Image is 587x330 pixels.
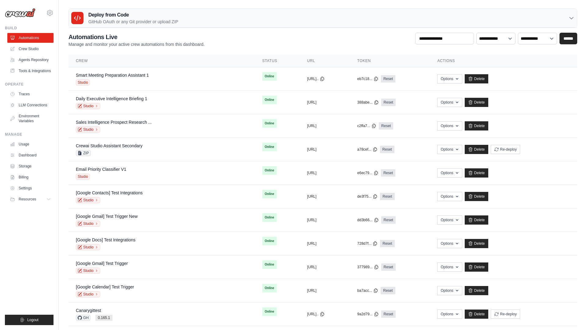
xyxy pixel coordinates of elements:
[262,72,277,81] span: Online
[95,315,113,321] span: 0.165.1
[262,284,277,292] span: Online
[262,166,277,175] span: Online
[437,121,462,130] button: Options
[76,190,142,195] a: [Google Contacts] Test Integrations
[465,239,488,248] a: Delete
[5,315,54,325] button: Logout
[76,103,100,109] a: Studio
[5,8,35,17] img: Logo
[437,98,462,107] button: Options
[7,89,54,99] a: Traces
[7,44,54,54] a: Crew Studio
[380,193,394,200] a: Reset
[357,100,379,105] button: 388abe...
[465,310,488,319] a: Delete
[76,167,126,172] a: Email Priority Classifier V1
[262,237,277,245] span: Online
[357,194,378,199] button: de3f75...
[357,76,378,81] button: eb7c18...
[88,11,178,19] h3: Deploy from Code
[465,98,488,107] a: Delete
[380,146,394,153] a: Reset
[465,215,488,225] a: Delete
[357,241,378,246] button: 728d7f...
[465,168,488,178] a: Delete
[380,240,394,247] a: Reset
[7,55,54,65] a: Agents Repository
[437,168,462,178] button: Options
[7,161,54,171] a: Storage
[76,308,101,313] a: Canarygittest
[381,263,396,271] a: Reset
[76,221,100,227] a: Studio
[357,147,378,152] button: a78cef...
[437,74,462,83] button: Options
[76,73,149,78] a: Smart Meeting Preparation Assistant 1
[357,123,376,128] button: c2ffa7...
[381,216,396,224] a: Reset
[7,33,54,43] a: Automations
[357,170,378,175] button: e6ec79...
[465,262,488,272] a: Delete
[357,265,379,269] button: 377989...
[437,215,462,225] button: Options
[430,55,577,67] th: Actions
[7,66,54,76] a: Tools & Integrations
[379,122,393,130] a: Reset
[491,145,520,154] button: Re-deploy
[437,286,462,295] button: Options
[491,310,520,319] button: Re-deploy
[465,121,488,130] a: Delete
[76,237,135,242] a: [Google Docs] Test Integrations
[262,96,277,104] span: Online
[5,82,54,87] div: Operate
[465,74,488,83] a: Delete
[68,41,205,47] p: Manage and monitor your active crew automations from this dashboard.
[68,55,255,67] th: Crew
[7,100,54,110] a: LLM Connections
[465,192,488,201] a: Delete
[76,143,142,148] a: Crewai Studio Assistant Secondary
[76,214,138,219] a: [Google Gmail] Test Trigger New
[5,132,54,137] div: Manage
[76,197,100,203] a: Studio
[76,120,152,125] a: Sales Intelligence Prospect Research ...
[5,26,54,31] div: Build
[262,143,277,151] span: Online
[255,55,300,67] th: Status
[7,150,54,160] a: Dashboard
[76,244,100,250] a: Studio
[437,239,462,248] button: Options
[262,190,277,198] span: Online
[88,19,178,25] p: GitHub OAuth or any Git provider or upload ZIP
[76,261,128,266] a: [Google Gmail] Test Trigger
[76,291,100,297] a: Studio
[262,260,277,269] span: Online
[465,145,488,154] a: Delete
[437,262,462,272] button: Options
[7,139,54,149] a: Usage
[7,183,54,193] a: Settings
[381,75,395,82] a: Reset
[76,268,100,274] a: Studio
[262,213,277,222] span: Online
[465,286,488,295] a: Delete
[7,172,54,182] a: Billing
[19,197,36,202] span: Resources
[262,307,277,316] span: Online
[437,310,462,319] button: Options
[381,99,396,106] a: Reset
[68,33,205,41] h2: Automations Live
[27,317,39,322] span: Logout
[76,127,100,133] a: Studio
[262,119,277,128] span: Online
[7,111,54,126] a: Environment Variables
[76,315,90,321] span: GH
[76,284,134,289] a: [Google Calendar] Test Trigger
[350,55,430,67] th: Token
[76,79,90,86] span: Studio
[437,192,462,201] button: Options
[7,194,54,204] button: Resources
[357,312,379,317] button: 9a2d79...
[357,218,379,222] button: dd3b66...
